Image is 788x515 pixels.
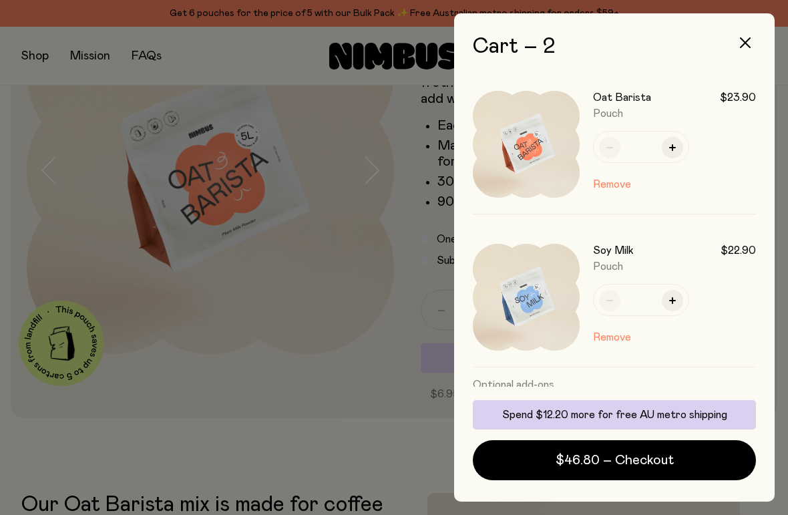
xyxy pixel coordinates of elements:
span: Pouch [593,261,623,272]
span: $23.90 [720,91,756,104]
span: $46.80 – Checkout [556,451,674,470]
span: $22.90 [721,244,756,257]
h3: Oat Barista [593,91,651,104]
span: Pouch [593,108,623,119]
h3: Soy Milk [593,244,634,257]
button: $46.80 – Checkout [473,440,756,480]
h3: Optional add-ons [473,367,756,402]
button: Remove [593,329,631,345]
p: Spend $12.20 more for free AU metro shipping [481,408,748,421]
h2: Cart – 2 [473,35,756,59]
button: Remove [593,176,631,192]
